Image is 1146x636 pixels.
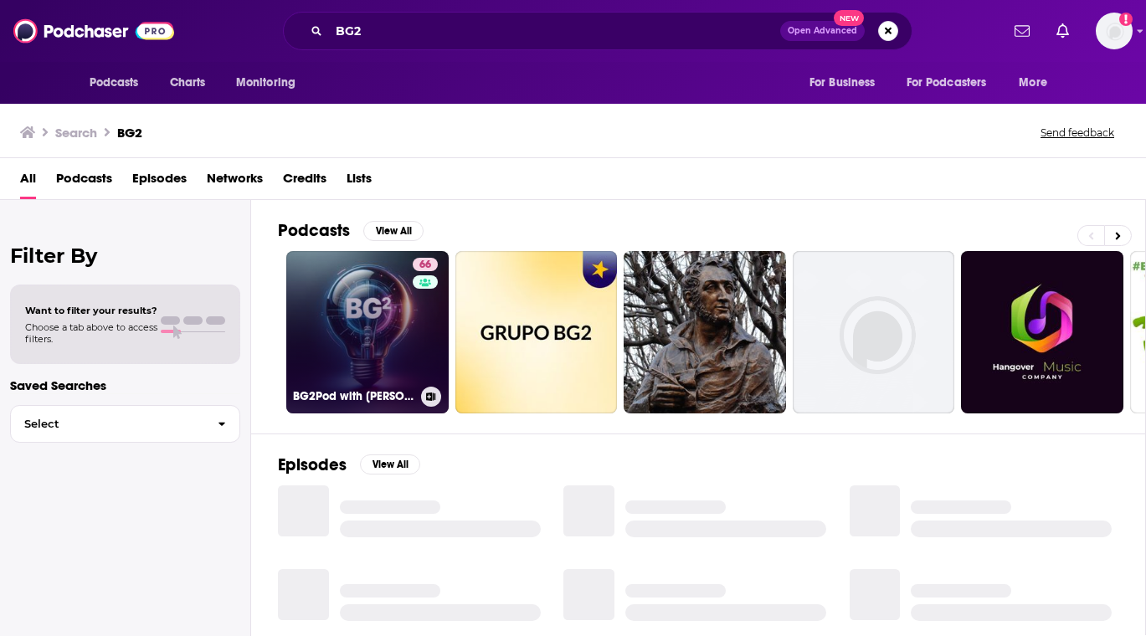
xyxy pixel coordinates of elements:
span: Logged in as hannah.bishop [1096,13,1133,49]
a: All [20,165,36,199]
button: View All [363,221,424,241]
a: Credits [283,165,326,199]
a: PodcastsView All [278,220,424,241]
span: Charts [170,71,206,95]
h2: Episodes [278,454,347,475]
span: For Podcasters [907,71,987,95]
a: 66BG2Pod with [PERSON_NAME] and [PERSON_NAME] [286,251,449,413]
span: Monitoring [236,71,295,95]
span: Podcasts [90,71,139,95]
button: open menu [1007,67,1068,99]
a: Show notifications dropdown [1008,17,1036,45]
a: Episodes [132,165,187,199]
button: View All [360,454,420,474]
button: Show profile menu [1096,13,1133,49]
h3: BG2Pod with [PERSON_NAME] and [PERSON_NAME] [293,389,414,403]
input: Search podcasts, credits, & more... [329,18,780,44]
span: Want to filter your results? [25,305,157,316]
button: open menu [78,67,161,99]
h2: Filter By [10,244,240,268]
span: More [1019,71,1047,95]
button: open menu [896,67,1011,99]
span: Open Advanced [788,27,857,35]
button: Open AdvancedNew [780,21,865,41]
a: Charts [159,67,216,99]
svg: Add a profile image [1119,13,1133,26]
a: Networks [207,165,263,199]
img: Podchaser - Follow, Share and Rate Podcasts [13,15,174,47]
h3: BG2 [117,125,142,141]
a: EpisodesView All [278,454,420,475]
span: New [834,10,864,26]
span: Choose a tab above to access filters. [25,321,157,345]
img: User Profile [1096,13,1133,49]
span: 66 [419,257,431,274]
div: Search podcasts, credits, & more... [283,12,912,50]
span: Select [11,418,204,429]
a: Podcasts [56,165,112,199]
a: Show notifications dropdown [1050,17,1076,45]
a: Lists [347,165,372,199]
button: open menu [798,67,897,99]
button: open menu [224,67,317,99]
p: Saved Searches [10,377,240,393]
span: For Business [809,71,876,95]
h3: Search [55,125,97,141]
button: Send feedback [1036,126,1119,140]
button: Select [10,405,240,443]
h2: Podcasts [278,220,350,241]
a: 66 [413,258,438,271]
